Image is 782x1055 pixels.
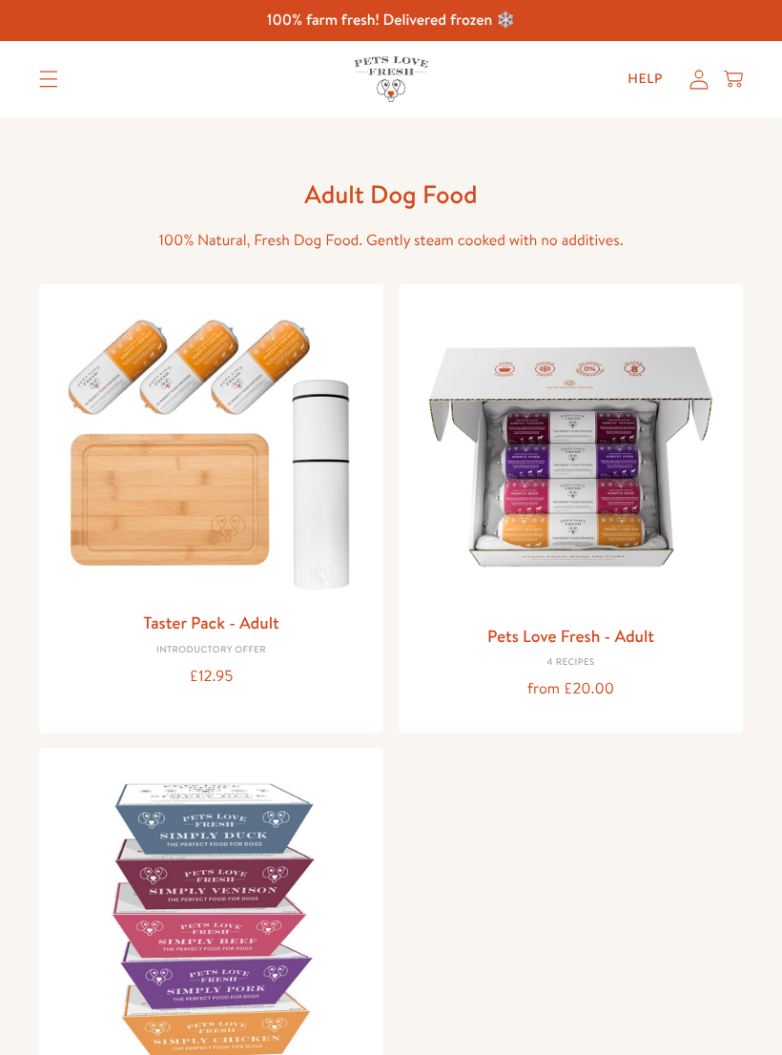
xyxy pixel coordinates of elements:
[54,300,368,601] img: Taster Pack - Adult
[143,610,278,634] a: Taster Pack - Adult
[414,676,728,702] div: from £20.00
[354,56,428,101] img: Pets Love Fresh
[158,230,623,251] span: 100% Natural, Fresh Dog Food. Gently steam cooked with no additives.
[24,55,73,103] summary: Translation missing: en.sections.header.menu
[487,624,654,648] a: Pets Love Fresh - Adult
[54,645,368,656] div: Introductory Offer
[414,657,728,669] div: 4 Recipes
[612,60,678,98] a: Help
[54,664,368,690] div: £12.95
[414,300,728,613] img: Pets Love Fresh - Adult
[86,178,696,211] h1: Adult Dog Food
